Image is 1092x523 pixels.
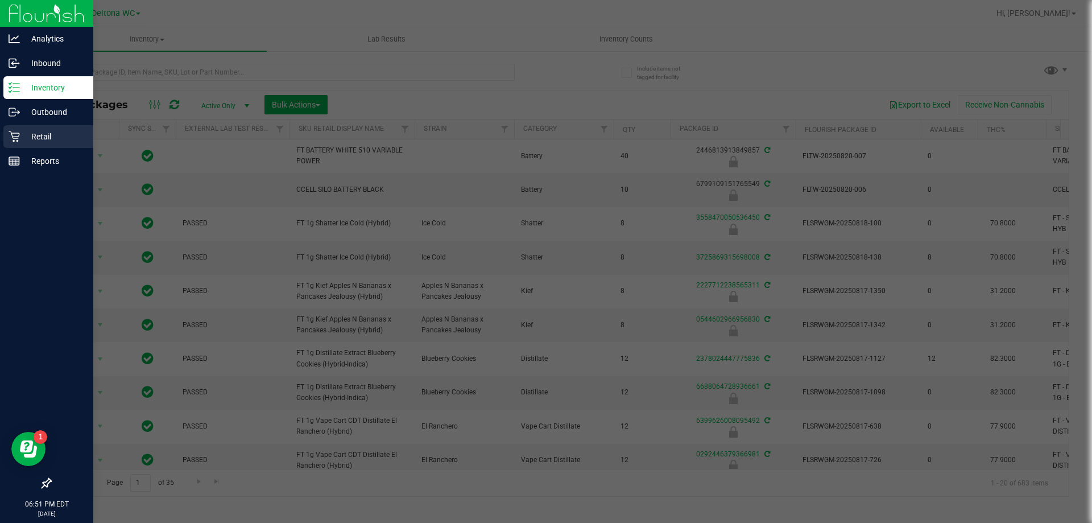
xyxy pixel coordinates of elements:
p: Retail [20,130,88,143]
iframe: Resource center unread badge [34,430,47,444]
p: Reports [20,154,88,168]
inline-svg: Reports [9,155,20,167]
inline-svg: Outbound [9,106,20,118]
p: Inventory [20,81,88,94]
inline-svg: Analytics [9,33,20,44]
p: 06:51 PM EDT [5,499,88,509]
inline-svg: Inventory [9,82,20,93]
p: [DATE] [5,509,88,518]
inline-svg: Inbound [9,57,20,69]
iframe: Resource center [11,432,45,466]
p: Outbound [20,105,88,119]
inline-svg: Retail [9,131,20,142]
p: Analytics [20,32,88,46]
p: Inbound [20,56,88,70]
